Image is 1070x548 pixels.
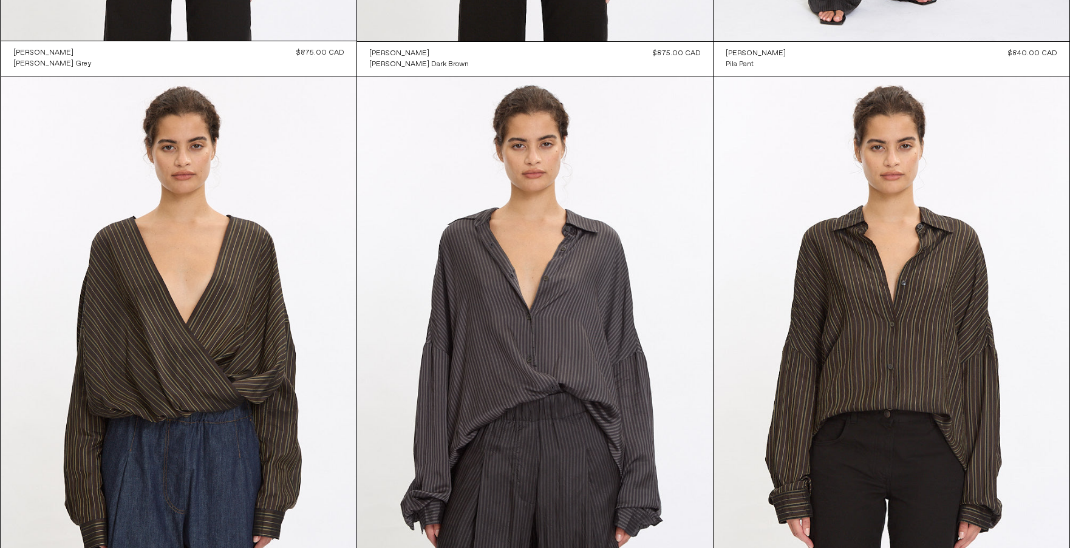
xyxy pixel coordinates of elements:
div: $875.00 CAD [653,48,701,59]
a: [PERSON_NAME] [369,48,469,59]
div: [PERSON_NAME] [726,49,786,59]
div: [PERSON_NAME] [369,49,429,59]
div: [PERSON_NAME] Dark Brown [369,59,469,70]
a: Pila Pant [726,59,786,70]
a: [PERSON_NAME] [726,48,786,59]
div: Pila Pant [726,59,754,70]
a: [PERSON_NAME] Grey [13,58,92,69]
a: [PERSON_NAME] Dark Brown [369,59,469,70]
div: $875.00 CAD [296,47,344,58]
div: [PERSON_NAME] Grey [13,59,92,69]
div: $840.00 CAD [1008,48,1057,59]
a: [PERSON_NAME] [13,47,92,58]
div: [PERSON_NAME] [13,48,73,58]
